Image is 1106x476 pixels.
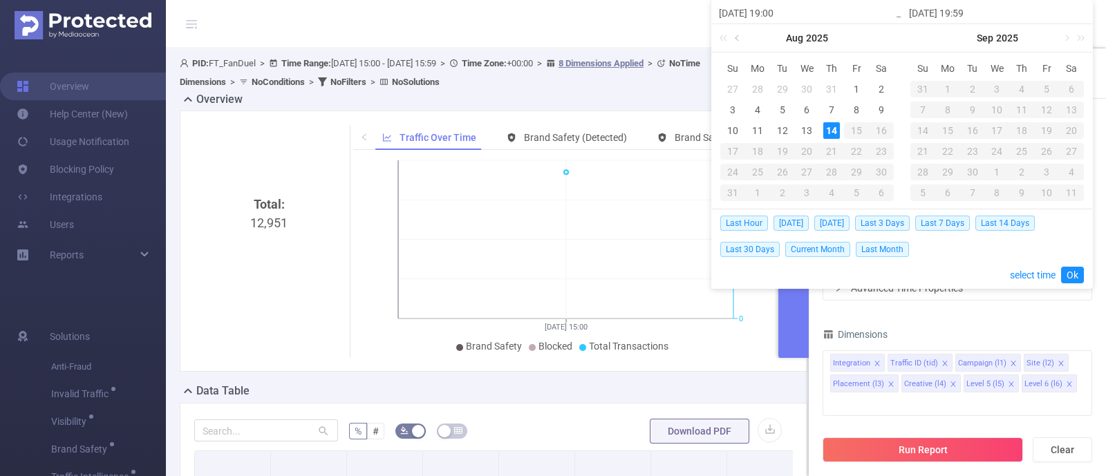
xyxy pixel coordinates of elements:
div: 20 [1059,122,1084,139]
th: Tue [960,58,985,79]
td: October 7, 2025 [960,182,985,203]
div: 5 [774,102,791,118]
button: Download PDF [650,419,749,444]
div: 28 [910,164,935,180]
div: 8 [848,102,865,118]
i: icon: close [888,381,894,389]
div: Creative (l4) [904,375,946,393]
div: 16 [869,122,894,139]
div: 14 [823,122,840,139]
a: 2025 [805,24,829,52]
b: No Filters [330,77,366,87]
th: Fri [1034,58,1059,79]
th: Mon [935,58,960,79]
td: August 11, 2025 [745,120,770,141]
td: August 17, 2025 [720,141,745,162]
div: 15 [844,122,869,139]
li: Placement (l3) [830,374,899,392]
td: July 28, 2025 [745,79,770,99]
b: Time Zone: [462,58,507,68]
td: September 5, 2025 [844,182,869,203]
div: 2 [873,81,890,97]
h2: Overview [196,91,243,108]
td: September 3, 2025 [985,79,1010,99]
span: Visibility [51,417,91,426]
td: August 31, 2025 [720,182,745,203]
b: No Solutions [392,77,440,87]
td: August 16, 2025 [869,120,894,141]
span: Last Hour [720,216,768,231]
th: Sun [720,58,745,79]
b: Total: [254,197,285,211]
span: Invalid Traffic [51,389,113,399]
i: icon: line-chart [382,133,392,142]
div: 17 [985,122,1010,139]
th: Tue [770,58,795,79]
td: August 31, 2025 [910,79,935,99]
div: 14 [910,122,935,139]
div: 10 [1034,184,1059,201]
td: July 27, 2025 [720,79,745,99]
i: icon: table [454,426,462,435]
a: Last year (Control + left) [717,24,735,52]
td: August 5, 2025 [770,99,795,120]
th: Wed [795,58,820,79]
td: October 4, 2025 [1059,162,1084,182]
td: September 28, 2025 [910,162,935,182]
td: October 3, 2025 [1034,162,1059,182]
div: Integration [833,354,870,372]
span: > [305,77,318,87]
td: August 14, 2025 [819,120,844,141]
td: September 29, 2025 [935,162,960,182]
div: 31 [910,81,935,97]
span: Fr [1034,62,1059,75]
span: Tu [960,62,985,75]
td: October 9, 2025 [1009,182,1034,203]
div: Level 6 (l6) [1024,375,1062,393]
td: July 29, 2025 [770,79,795,99]
span: Traffic Over Time [400,132,476,143]
th: Mon [745,58,770,79]
td: September 6, 2025 [1059,79,1084,99]
span: Fr [844,62,869,75]
span: Solutions [50,323,90,350]
div: 29 [844,164,869,180]
div: 24 [985,143,1010,160]
div: 1 [985,164,1010,180]
a: Sep [975,24,995,52]
td: September 12, 2025 [1034,99,1059,120]
td: August 8, 2025 [844,99,869,120]
input: End date [909,5,1085,21]
td: September 5, 2025 [1034,79,1059,99]
a: Aug [785,24,805,52]
td: September 21, 2025 [910,141,935,162]
td: August 7, 2025 [819,99,844,120]
i: icon: left [360,133,368,141]
div: 4 [749,102,766,118]
span: Mo [935,62,960,75]
a: 2025 [995,24,1020,52]
td: August 22, 2025 [844,141,869,162]
td: September 13, 2025 [1059,99,1084,120]
div: 9 [960,102,985,118]
i: icon: close [941,360,948,368]
div: 13 [1059,102,1084,118]
td: August 19, 2025 [770,141,795,162]
span: Su [910,62,935,75]
div: 8 [985,184,1010,201]
th: Thu [1009,58,1034,79]
span: Last 3 Days [855,216,910,231]
div: 16 [960,122,985,139]
a: Ok [1061,267,1084,283]
b: Time Range: [281,58,331,68]
td: October 10, 2025 [1034,182,1059,203]
td: September 1, 2025 [745,182,770,203]
td: August 27, 2025 [795,162,820,182]
td: August 25, 2025 [745,162,770,182]
i: icon: close [1058,360,1065,368]
span: % [355,426,362,437]
span: Brand Safety [466,341,522,352]
i: icon: user [180,59,192,68]
th: Fri [844,58,869,79]
td: July 31, 2025 [819,79,844,99]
